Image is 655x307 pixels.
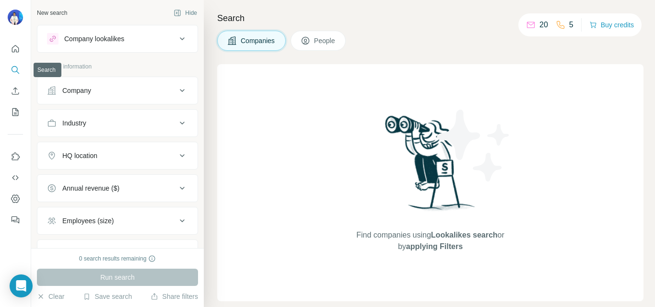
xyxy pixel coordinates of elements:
[8,82,23,100] button: Enrich CSV
[353,229,507,252] span: Find companies using or by
[539,19,548,31] p: 20
[8,148,23,165] button: Use Surfe on LinkedIn
[37,27,198,50] button: Company lookalikes
[62,151,97,160] div: HQ location
[8,40,23,57] button: Quick start
[37,177,198,200] button: Annual revenue ($)
[314,36,336,45] span: People
[62,216,114,226] div: Employees (size)
[62,183,119,193] div: Annual revenue ($)
[37,242,198,265] button: Technologies
[217,11,643,25] h4: Search
[8,103,23,121] button: My lists
[8,61,23,79] button: Search
[431,102,517,189] img: Surfe Illustration - Stars
[62,86,91,95] div: Company
[8,190,23,207] button: Dashboard
[8,211,23,228] button: Feedback
[83,292,132,301] button: Save search
[406,242,463,250] span: applying Filters
[64,34,124,44] div: Company lookalikes
[241,36,276,45] span: Companies
[37,79,198,102] button: Company
[151,292,198,301] button: Share filters
[431,231,498,239] span: Lookalikes search
[37,209,198,232] button: Employees (size)
[37,292,64,301] button: Clear
[37,112,198,135] button: Industry
[8,10,23,25] img: Avatar
[569,19,573,31] p: 5
[167,6,204,20] button: Hide
[37,144,198,167] button: HQ location
[10,274,33,297] div: Open Intercom Messenger
[37,9,67,17] div: New search
[381,113,480,220] img: Surfe Illustration - Woman searching with binoculars
[8,169,23,186] button: Use Surfe API
[79,254,156,263] div: 0 search results remaining
[37,62,198,71] p: Company information
[589,18,634,32] button: Buy credits
[62,118,86,128] div: Industry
